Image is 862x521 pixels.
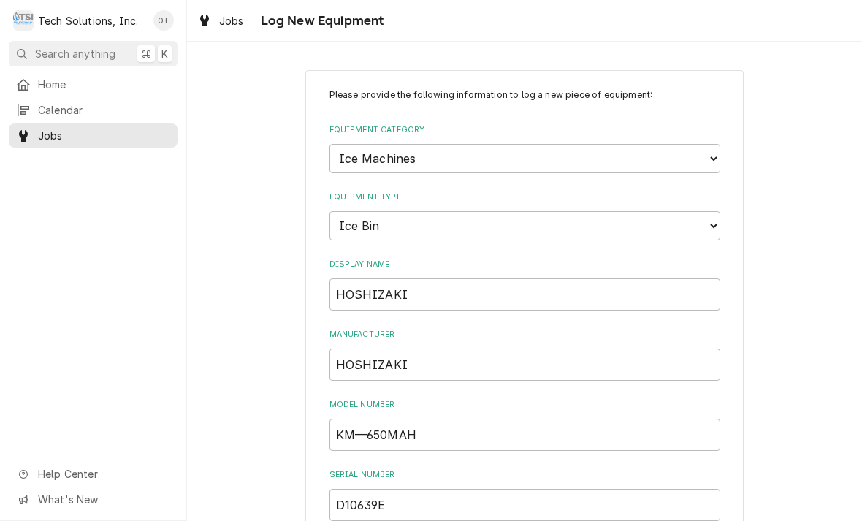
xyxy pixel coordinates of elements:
[191,9,250,33] a: Jobs
[38,13,138,28] div: Tech Solutions, Inc.
[329,191,720,203] label: Equipment Type
[153,10,174,31] div: Otis Tooley's Avatar
[329,259,720,311] div: Display Name
[38,492,169,507] span: What's New
[9,462,178,486] a: Go to Help Center
[9,123,178,148] a: Jobs
[38,466,169,482] span: Help Center
[329,469,720,521] div: Serial Number
[38,128,170,143] span: Jobs
[329,399,720,451] div: Model Number
[329,329,720,341] label: Manufacturer
[9,487,178,512] a: Go to What's New
[329,191,720,240] div: Equipment Type
[329,124,720,173] div: Equipment Category
[256,11,384,31] span: Log New Equipment
[329,399,720,411] label: Model Number
[329,259,720,270] label: Display Name
[35,46,115,61] span: Search anything
[13,10,34,31] div: Tech Solutions, Inc.'s Avatar
[329,88,720,102] p: Please provide the following information to log a new piece of equipment:
[219,13,244,28] span: Jobs
[161,46,168,61] span: K
[13,10,34,31] div: T
[329,124,720,136] label: Equipment Category
[9,41,178,66] button: Search anything⌘K
[153,10,174,31] div: OT
[38,77,170,92] span: Home
[9,72,178,96] a: Home
[38,102,170,118] span: Calendar
[141,46,151,61] span: ⌘
[9,98,178,122] a: Calendar
[329,469,720,481] label: Serial Number
[329,329,720,381] div: Manufacturer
